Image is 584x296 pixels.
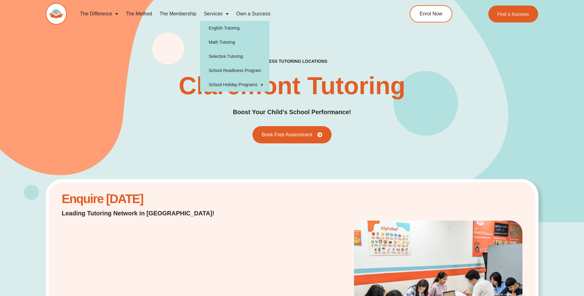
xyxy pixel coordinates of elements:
[200,63,269,78] a: School Readiness Program
[252,126,332,143] a: Book Free Assessment
[122,7,155,21] a: The Method
[420,11,442,16] span: Enrol Now
[410,5,452,22] a: Enrol Now
[200,49,269,63] a: Selective Tutoring
[156,7,200,21] a: The Membership
[76,7,122,21] a: The Difference
[497,12,529,16] span: Find a Success
[200,78,269,92] a: School Holiday Programs
[233,107,351,117] h2: Boost Your Child's School Performance!
[62,209,230,218] h2: Leading Tutoring Network in [GEOGRAPHIC_DATA]!
[200,35,269,49] a: Math Tutoring
[200,21,269,35] a: English Tutoring
[200,7,232,21] a: Services
[488,6,538,22] a: Find a Success
[257,58,328,64] h2: success tutoring locations
[232,7,274,21] a: Own a Success
[200,21,269,92] ul: Services
[76,7,382,21] nav: Menu
[481,226,584,296] iframe: Chat Widget
[179,74,405,98] h1: Claremont Tutoring
[262,132,312,137] span: Book Free Assessment
[62,195,230,203] h2: Enquire [DATE]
